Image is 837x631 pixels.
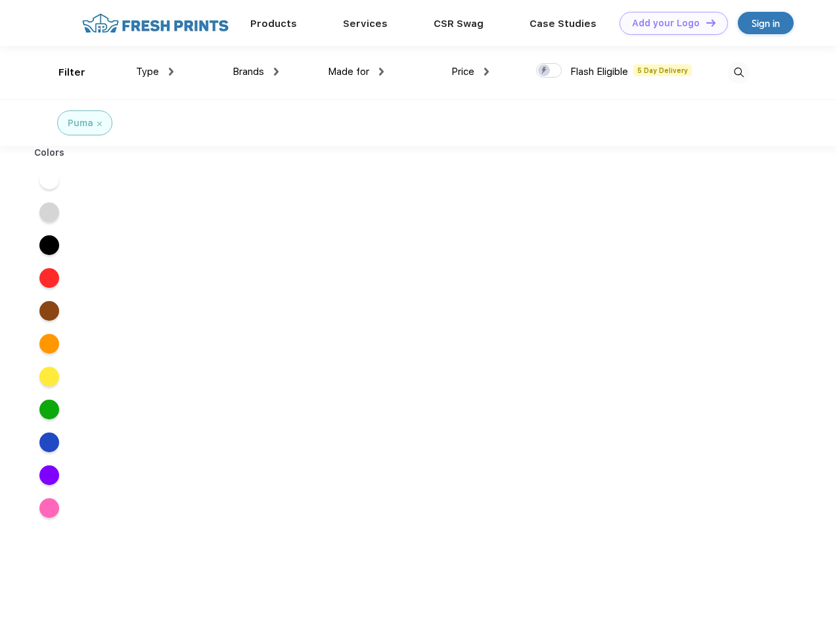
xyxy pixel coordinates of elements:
[570,66,628,78] span: Flash Eligible
[633,64,692,76] span: 5 Day Delivery
[434,18,484,30] a: CSR Swag
[706,19,715,26] img: DT
[328,66,369,78] span: Made for
[78,12,233,35] img: fo%20logo%202.webp
[136,66,159,78] span: Type
[451,66,474,78] span: Price
[169,68,173,76] img: dropdown.png
[250,18,297,30] a: Products
[343,18,388,30] a: Services
[233,66,264,78] span: Brands
[484,68,489,76] img: dropdown.png
[632,18,700,29] div: Add your Logo
[728,62,750,83] img: desktop_search.svg
[24,146,75,160] div: Colors
[274,68,279,76] img: dropdown.png
[58,65,85,80] div: Filter
[97,122,102,126] img: filter_cancel.svg
[738,12,794,34] a: Sign in
[379,68,384,76] img: dropdown.png
[752,16,780,31] div: Sign in
[68,116,93,130] div: Puma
